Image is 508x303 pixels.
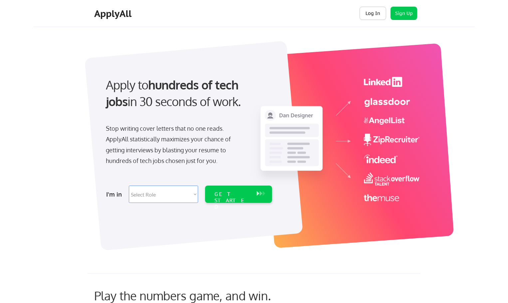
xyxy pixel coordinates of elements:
[214,191,250,210] div: GET STARTED
[390,7,417,20] button: Sign Up
[94,288,301,303] div: Play the numbers game, and win.
[360,7,386,20] button: Log In
[106,76,269,110] div: Apply to in 30 seconds of work.
[106,189,125,200] div: I'm in
[106,77,241,109] strong: hundreds of tech jobs
[106,123,243,166] div: Stop writing cover letters that no one reads. ApplyAll statistically maximizes your chance of get...
[94,8,133,19] div: ApplyAll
